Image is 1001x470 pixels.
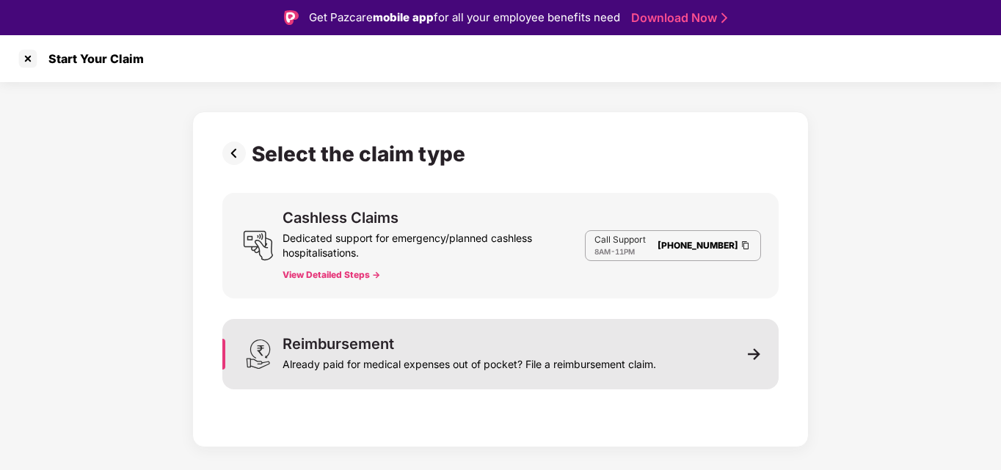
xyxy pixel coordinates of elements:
[631,10,723,26] a: Download Now
[252,142,471,166] div: Select the claim type
[373,10,434,24] strong: mobile app
[594,246,646,257] div: -
[658,240,738,251] a: [PHONE_NUMBER]
[40,51,144,66] div: Start Your Claim
[243,230,274,261] img: svg+xml;base64,PHN2ZyB3aWR0aD0iMjQiIGhlaWdodD0iMjUiIHZpZXdCb3g9IjAgMCAyNCAyNSIgZmlsbD0ibm9uZSIgeG...
[748,348,761,361] img: svg+xml;base64,PHN2ZyB3aWR0aD0iMTEiIGhlaWdodD0iMTEiIHZpZXdCb3g9IjAgMCAxMSAxMSIgZmlsbD0ibm9uZSIgeG...
[283,337,394,351] div: Reimbursement
[309,9,620,26] div: Get Pazcare for all your employee benefits need
[283,269,380,281] button: View Detailed Steps ->
[284,10,299,25] img: Logo
[283,210,398,225] div: Cashless Claims
[283,225,585,260] div: Dedicated support for emergency/planned cashless hospitalisations.
[594,247,611,256] span: 8AM
[740,239,751,251] img: Clipboard Icon
[243,339,274,370] img: svg+xml;base64,PHN2ZyB3aWR0aD0iMjQiIGhlaWdodD0iMzEiIHZpZXdCb3g9IjAgMCAyNCAzMSIgZmlsbD0ibm9uZSIgeG...
[594,234,646,246] p: Call Support
[222,142,252,165] img: svg+xml;base64,PHN2ZyBpZD0iUHJldi0zMngzMiIgeG1sbnM9Imh0dHA6Ly93d3cudzMub3JnLzIwMDAvc3ZnIiB3aWR0aD...
[721,10,727,26] img: Stroke
[283,351,656,372] div: Already paid for medical expenses out of pocket? File a reimbursement claim.
[615,247,635,256] span: 11PM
